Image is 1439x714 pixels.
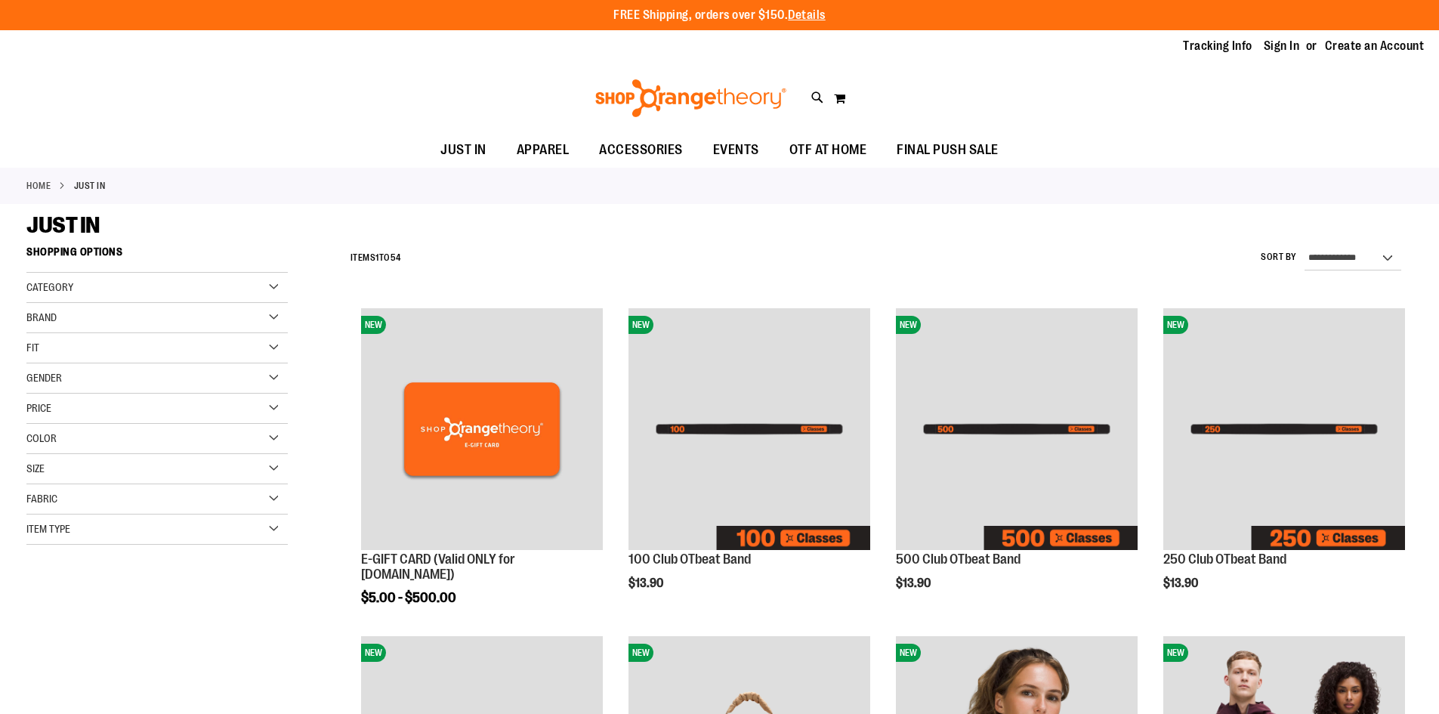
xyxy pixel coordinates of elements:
[361,308,603,552] a: E-GIFT CARD (Valid ONLY for ShopOrangetheory.com)NEW
[713,133,759,167] span: EVENTS
[789,133,867,167] span: OTF AT HOME
[896,308,1138,550] img: Image of 500 Club OTbeat Band
[361,552,515,582] a: E-GIFT CARD (Valid ONLY for [DOMAIN_NAME])
[1163,552,1286,567] a: 250 Club OTbeat Band
[628,644,653,662] span: NEW
[26,372,62,384] span: Gender
[774,133,882,168] a: OTF AT HOME
[1261,251,1297,264] label: Sort By
[440,133,486,167] span: JUST IN
[896,576,933,590] span: $13.90
[26,432,57,444] span: Color
[502,133,585,168] a: APPAREL
[1163,576,1200,590] span: $13.90
[1163,644,1188,662] span: NEW
[26,212,100,238] span: JUST IN
[888,301,1145,621] div: product
[628,308,870,552] a: Image of 100 Club OTbeat BandNEW
[1163,316,1188,334] span: NEW
[26,281,73,293] span: Category
[628,552,751,567] a: 100 Club OTbeat Band
[788,8,826,22] a: Details
[1163,308,1405,550] img: Image of 250 Club OTbeat Band
[628,316,653,334] span: NEW
[896,308,1138,552] a: Image of 500 Club OTbeat BandNEW
[1163,308,1405,552] a: Image of 250 Club OTbeat BandNEW
[391,252,401,263] span: 54
[26,493,57,505] span: Fabric
[698,133,774,168] a: EVENTS
[613,7,826,24] p: FREE Shipping, orders over $150.
[26,523,70,535] span: Item Type
[1183,38,1252,54] a: Tracking Info
[1325,38,1425,54] a: Create an Account
[361,308,603,550] img: E-GIFT CARD (Valid ONLY for ShopOrangetheory.com)
[599,133,683,167] span: ACCESSORIES
[26,342,39,354] span: Fit
[361,590,456,605] span: $5.00 - $500.00
[375,252,379,263] span: 1
[26,311,57,323] span: Brand
[26,402,51,414] span: Price
[896,644,921,662] span: NEW
[628,308,870,550] img: Image of 100 Club OTbeat Band
[354,301,610,643] div: product
[26,239,288,273] strong: Shopping Options
[361,316,386,334] span: NEW
[74,179,106,193] strong: JUST IN
[896,552,1021,567] a: 500 Club OTbeat Band
[517,133,570,167] span: APPAREL
[896,316,921,334] span: NEW
[1264,38,1300,54] a: Sign In
[628,576,665,590] span: $13.90
[350,246,401,270] h2: Items to
[882,133,1014,168] a: FINAL PUSH SALE
[26,462,45,474] span: Size
[621,301,878,621] div: product
[584,133,698,168] a: ACCESSORIES
[26,179,51,193] a: Home
[361,644,386,662] span: NEW
[1156,301,1413,621] div: product
[425,133,502,167] a: JUST IN
[897,133,999,167] span: FINAL PUSH SALE
[593,79,789,117] img: Shop Orangetheory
